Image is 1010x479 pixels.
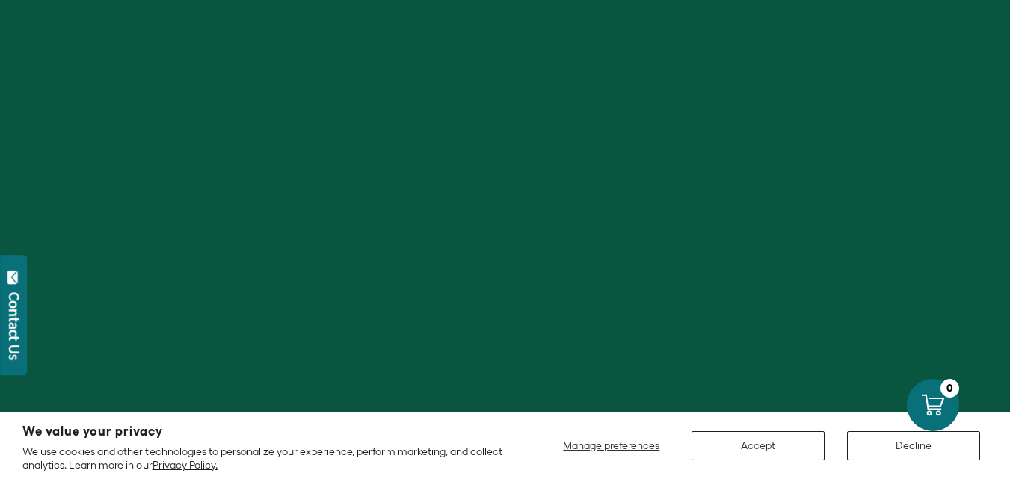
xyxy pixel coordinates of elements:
[7,292,22,360] div: Contact Us
[554,431,669,460] button: Manage preferences
[940,379,959,398] div: 0
[153,459,218,471] a: Privacy Policy.
[563,439,659,451] span: Manage preferences
[22,445,505,472] p: We use cookies and other technologies to personalize your experience, perform marketing, and coll...
[22,425,505,438] h2: We value your privacy
[692,431,825,460] button: Accept
[847,431,980,460] button: Decline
